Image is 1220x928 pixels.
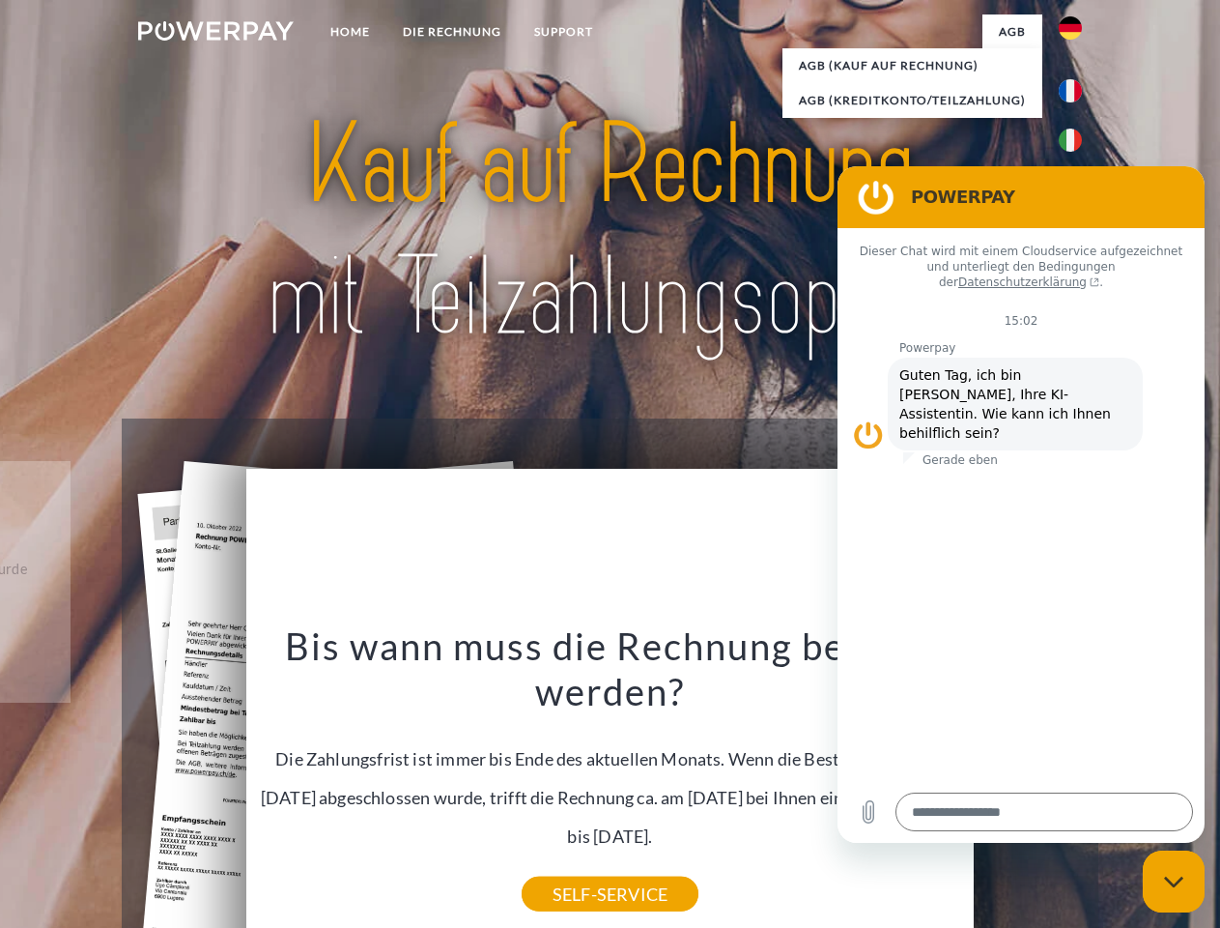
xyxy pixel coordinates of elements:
a: SUPPORT [518,14,610,49]
a: AGB (Kreditkonto/Teilzahlung) [782,83,1042,118]
img: de [1059,16,1082,40]
a: SELF-SERVICE [522,877,698,912]
img: fr [1059,79,1082,102]
a: Home [314,14,386,49]
img: logo-powerpay-white.svg [138,21,294,41]
a: AGB (Kauf auf Rechnung) [782,48,1042,83]
img: title-powerpay_de.svg [184,93,1036,370]
a: DIE RECHNUNG [386,14,518,49]
img: it [1059,129,1082,152]
iframe: Schaltfläche zum Öffnen des Messaging-Fensters; Konversation läuft [1143,851,1205,913]
a: agb [982,14,1042,49]
h3: Bis wann muss die Rechnung bezahlt werden? [258,623,963,715]
iframe: Messaging-Fenster [837,166,1205,843]
div: Die Zahlungsfrist ist immer bis Ende des aktuellen Monats. Wenn die Bestellung z.B. am [DATE] abg... [258,623,963,894]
